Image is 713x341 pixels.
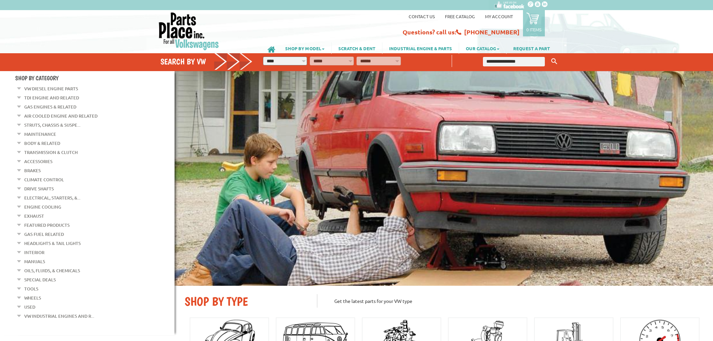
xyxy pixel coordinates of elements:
[485,13,513,19] a: My Account
[24,266,80,275] a: Oils, Fluids, & Chemicals
[445,13,475,19] a: Free Catalog
[24,157,52,166] a: Accessories
[24,166,41,175] a: Brakes
[278,42,331,54] a: SHOP BY MODEL
[24,112,98,120] a: Air Cooled Engine and Related
[24,148,78,157] a: Transmission & Clutch
[24,293,41,302] a: Wheels
[185,294,307,309] h2: SHOP BY TYPE
[24,84,78,93] a: VW Diesel Engine Parts
[24,275,56,284] a: Special Deals
[526,27,541,32] p: 0 items
[24,130,56,138] a: Maintenance
[24,93,79,102] a: TDI Engine and Related
[24,139,60,148] a: Body & Related
[523,10,545,36] a: 0 items
[459,42,506,54] a: OUR CATALOG
[24,203,61,211] a: Engine Cooling
[409,13,435,19] a: Contact us
[24,212,44,220] a: Exhaust
[175,71,713,286] img: First slide [900x500]
[549,56,559,67] button: Keyword Search
[24,221,70,229] a: Featured Products
[24,193,80,202] a: Electrical, Starters, &...
[15,74,175,82] h4: Shop By Category
[160,57,253,66] h4: Search by VW
[24,184,54,193] a: Drive Shafts
[317,294,703,308] p: Get the latest parts for your VW type
[382,42,459,54] a: INDUSTRIAL ENGINE & PARTS
[24,257,45,266] a: Manuals
[158,12,220,51] img: Parts Place Inc!
[332,42,382,54] a: SCRATCH & DENT
[24,312,94,320] a: VW Industrial Engines and R...
[24,175,64,184] a: Climate Control
[24,248,44,257] a: Interior
[24,102,76,111] a: Gas Engines & Related
[506,42,557,54] a: REQUEST A PART
[24,239,81,248] a: Headlights & Tail Lights
[24,121,80,129] a: Struts, Chassis & Suspe...
[24,303,35,311] a: Used
[24,230,64,239] a: Gas Fuel Related
[24,284,38,293] a: Tools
